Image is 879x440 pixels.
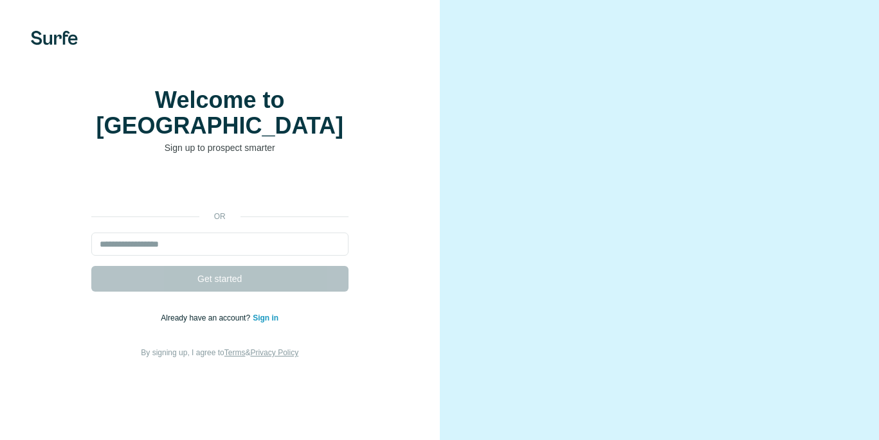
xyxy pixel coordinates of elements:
a: Sign in [253,313,278,322]
iframe: Bouton "Se connecter avec Google" [85,173,355,202]
img: Surfe's logo [31,31,78,45]
a: Privacy Policy [250,348,298,357]
p: Sign up to prospect smarter [91,141,349,154]
span: By signing up, I agree to & [141,348,298,357]
h1: Welcome to [GEOGRAPHIC_DATA] [91,87,349,139]
span: Already have an account? [161,313,253,322]
p: or [199,211,240,222]
a: Terms [224,348,246,357]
